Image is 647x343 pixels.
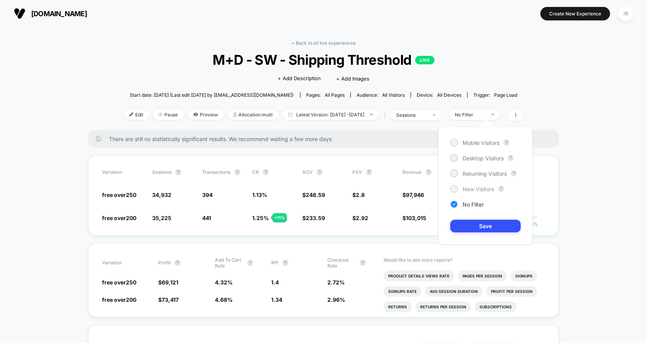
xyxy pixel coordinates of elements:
span: Page Load [494,92,517,98]
button: [DOMAIN_NAME] [12,7,89,20]
span: Add To Cart Rate [215,257,243,269]
button: ? [174,260,181,266]
button: ? [282,260,288,266]
li: Product Details Views Rate [384,271,454,281]
button: ? [247,260,253,266]
div: sessions [396,112,427,118]
span: all devices [437,92,461,98]
span: Device: [411,92,467,98]
span: 73,417 [162,296,179,303]
span: New Visitors [463,186,494,192]
button: ? [508,155,514,161]
span: Sessions [152,169,171,175]
button: ? [234,169,240,175]
span: There are still no statistically significant results. We recommend waiting a few more days [109,136,543,142]
span: Preview [188,109,224,120]
span: + Add Images [336,76,369,82]
span: Variation [102,257,144,269]
span: Profit [158,260,171,266]
span: Latest Version: [DATE] - [DATE] [282,109,379,120]
img: end [159,113,163,116]
p: Would like to see more reports? [384,257,545,263]
img: end [433,114,436,116]
span: + Add Description [278,75,321,82]
span: All Visitors [382,92,405,98]
img: end [491,114,494,115]
span: AOV [302,169,313,175]
span: Desktop Visitors [463,155,504,161]
span: 394 [202,192,213,198]
button: ? [175,169,181,175]
span: IPP [271,260,278,266]
span: 97,946 [406,192,424,198]
span: PSV [352,169,362,175]
button: ? [511,170,517,177]
span: $ [352,215,368,221]
span: 441 [202,215,211,221]
li: Avg Session Duration [425,286,483,297]
li: Pages Per Session [458,271,507,281]
span: 1.13 % [252,192,267,198]
button: ? [503,140,510,146]
div: IR [618,6,633,21]
img: rebalance [233,113,236,117]
button: IR [616,6,635,22]
img: Visually logo [14,8,25,19]
span: CR [252,169,259,175]
span: free over250 [102,279,136,286]
li: Signups [511,271,537,281]
span: Revenue [402,169,422,175]
span: 2.72 % [327,279,345,286]
img: end [370,114,373,115]
div: + 11 % [272,213,287,222]
button: ? [366,169,372,175]
span: Pause [153,109,184,120]
span: Transactions [202,169,230,175]
span: No Filter [463,201,484,208]
span: $ [158,296,179,303]
span: free over250 [102,192,136,198]
span: 4.68 % [215,296,233,303]
span: $ [352,192,365,198]
span: 1.34 [271,296,282,303]
li: Signups Rate [384,286,421,297]
span: 2.96 % [327,296,345,303]
span: 34,932 [152,192,171,198]
span: Returning Visitors [463,170,507,177]
span: $ [402,215,426,221]
span: $ [302,215,325,221]
span: 4.32 % [215,279,233,286]
li: Returns [384,301,412,312]
span: Variation [102,169,144,175]
span: $ [402,192,424,198]
p: LIVE [415,56,434,64]
span: Start date: [DATE] (Last edit [DATE] by [EMAIL_ADDRESS][DOMAIN_NAME]) [130,92,293,98]
span: 233.59 [306,215,325,221]
span: free over200 [102,215,136,221]
span: 103,015 [406,215,426,221]
div: No Filter [455,112,486,118]
span: Mobile Visitors [463,140,499,146]
a: < Back to all live experiences [292,40,355,46]
span: 35,225 [152,215,171,221]
span: free over200 [102,296,136,303]
span: 69,121 [162,279,178,286]
button: ? [263,169,269,175]
span: 1.25 % [252,215,269,221]
li: Subscriptions [475,301,516,312]
span: $ [302,192,325,198]
div: Pages: [306,92,345,98]
span: 1.4 [271,279,279,286]
li: Profit Per Session [486,286,537,297]
span: Checkout Rate [327,257,356,269]
span: 248.59 [306,192,325,198]
span: | [382,109,391,121]
img: edit [129,113,133,116]
button: ? [317,169,323,175]
span: $ [158,279,178,286]
button: Create New Experience [540,7,610,20]
button: Save [450,220,521,232]
span: [DOMAIN_NAME] [31,10,87,18]
span: M+D - SW - Shipping Threshold [143,52,503,68]
span: all pages [325,92,345,98]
